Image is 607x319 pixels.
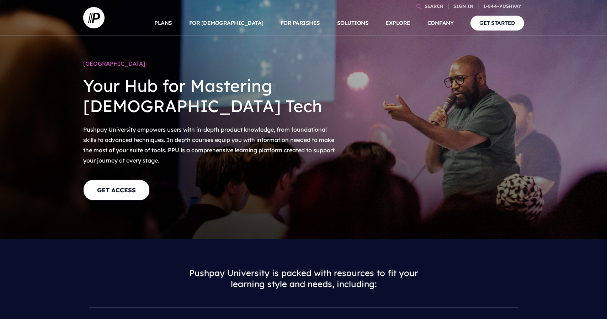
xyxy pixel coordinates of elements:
[83,70,336,122] h2: Your Hub for Mastering [DEMOGRAPHIC_DATA] Tech
[385,11,410,35] a: EXPLORE
[470,16,524,30] a: GET STARTED
[83,126,335,164] span: Pushpay University empowers users with in-depth product knowledge, from foundational skills to ad...
[427,11,454,35] a: COMPANY
[179,262,428,295] h3: Pushpay University is packed with resources to fit your learning style and needs, including:
[337,11,369,35] a: SOLUTIONS
[83,180,150,200] a: GET ACCESS
[154,11,172,35] a: PLANS
[281,11,320,35] a: FOR PARISHES
[189,11,263,35] a: FOR [DEMOGRAPHIC_DATA]
[83,57,336,70] h1: [GEOGRAPHIC_DATA]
